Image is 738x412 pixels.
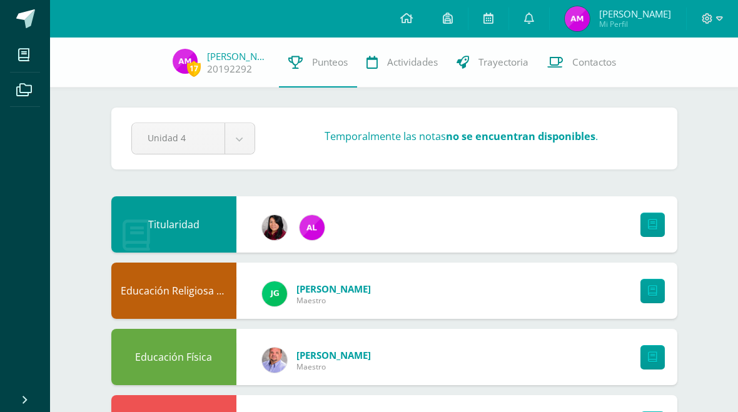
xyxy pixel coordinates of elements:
[111,329,236,385] div: Educación Física
[565,6,590,31] img: 2cc668d6064525937c1694e1e0edfc4a.png
[325,129,598,143] h3: Temporalmente las notas .
[132,123,255,154] a: Unidad 4
[207,50,270,63] a: [PERSON_NAME]
[478,56,528,69] span: Trayectoria
[111,263,236,319] div: Educación Religiosa Escolar
[207,63,252,76] a: 20192292
[279,38,357,88] a: Punteos
[296,295,371,306] span: Maestro
[262,281,287,306] img: 3da61d9b1d2c0c7b8f7e89c78bbce001.png
[312,56,348,69] span: Punteos
[387,56,438,69] span: Actividades
[599,19,671,29] span: Mi Perfil
[262,348,287,373] img: 6c58b5a751619099581147680274b29f.png
[187,61,201,76] span: 17
[173,49,198,74] img: 2cc668d6064525937c1694e1e0edfc4a.png
[300,215,325,240] img: 775a36a8e1830c9c46756a1d4adc11d7.png
[599,8,671,20] span: [PERSON_NAME]
[262,215,287,240] img: 374004a528457e5f7e22f410c4f3e63e.png
[447,38,538,88] a: Trayectoria
[296,349,371,361] span: [PERSON_NAME]
[111,196,236,253] div: Titularidad
[148,123,209,153] span: Unidad 4
[357,38,447,88] a: Actividades
[296,283,371,295] span: [PERSON_NAME]
[572,56,616,69] span: Contactos
[296,361,371,372] span: Maestro
[538,38,625,88] a: Contactos
[446,129,595,143] strong: no se encuentran disponibles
